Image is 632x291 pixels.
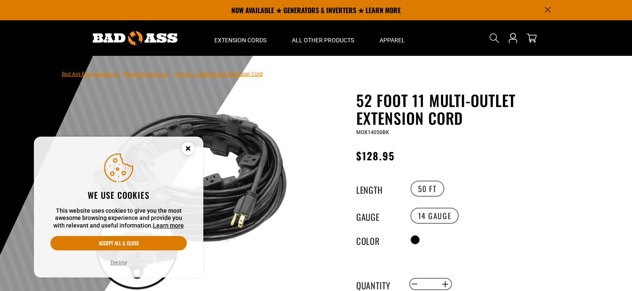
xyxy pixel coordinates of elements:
[410,181,444,197] label: 50 FT
[279,20,367,56] summary: All Other Products
[356,148,395,163] span: $128.95
[62,69,263,79] nav: breadcrumbs
[410,208,459,224] label: 14 Gauge
[488,31,501,45] summary: Search
[171,71,172,77] span: ›
[93,31,177,45] img: Bad Ass Extension Cords
[50,189,187,200] h2: We use cookies
[62,71,119,77] a: Bad Ass Extension Cords
[121,71,122,77] span: ›
[380,36,405,44] span: Apparel
[124,71,169,77] a: Return to Collection
[174,71,263,77] span: 52 Foot 11 Multi-Outlet Extension Cord
[367,20,418,56] summary: Apparel
[214,36,266,44] span: Extension Cords
[356,129,389,135] span: MOX14050BK
[34,137,203,278] aside: Cookie Consent
[50,207,187,230] p: This website uses cookies to give you the most awesome browsing experience and provide you with r...
[153,222,184,229] a: Learn more
[356,183,399,194] legend: Length
[356,279,399,290] label: Quantity
[108,258,130,267] button: Decline
[50,236,187,250] button: Accept all & close
[356,91,564,127] h1: 52 Foot 11 Multi-Outlet Extension Cord
[292,36,354,44] span: All Other Products
[356,234,399,245] legend: Color
[202,20,279,56] summary: Extension Cords
[356,210,399,221] legend: Gauge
